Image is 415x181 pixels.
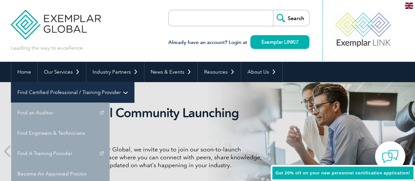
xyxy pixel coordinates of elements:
a: Find Certified Professional / Training Provider [11,82,134,102]
h3: Already have an account? Login at [168,38,309,47]
h2: Exemplar Global Community Launching Soon [21,105,267,136]
a: Find Engineers & Technicians [11,123,110,143]
a: News & Events [144,62,197,82]
a: About Us [241,62,282,82]
p: Leading the way to excellence [11,44,83,52]
a: Exemplar LINK [250,35,309,49]
a: Resources [198,62,241,82]
a: Find an Auditor [11,102,110,123]
a: Industry Partners [86,62,144,82]
a: Our Services [38,62,86,82]
a: Home [11,62,37,82]
input: Search [273,10,309,26]
img: contact-chat.png [382,148,398,165]
img: open_square.png [295,40,298,44]
span: Get 20% off on your new personnel certification application! [276,170,410,175]
img: en [405,3,413,9]
p: As a valued member of Exemplar Global, we invite you to join our soon-to-launch Community—a fun, ... [21,146,267,169]
a: Find A Training Provider [11,143,110,164]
